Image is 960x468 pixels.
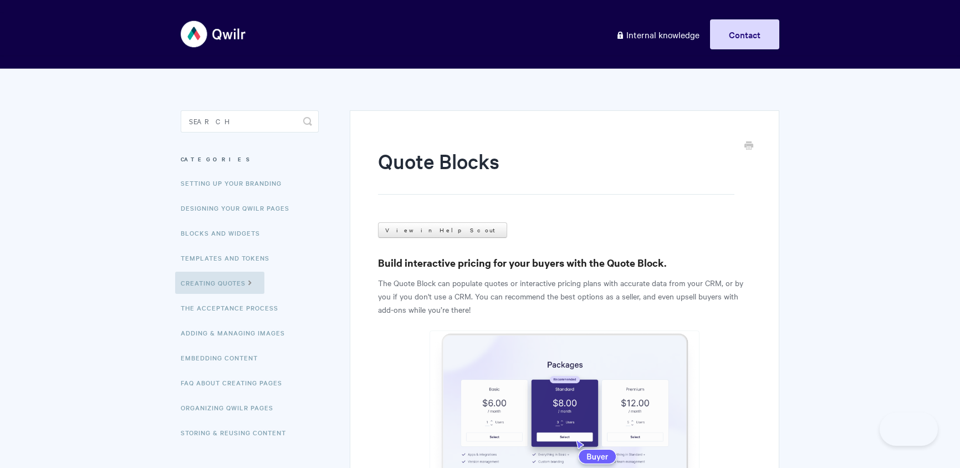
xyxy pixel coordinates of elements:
a: Designing Your Qwilr Pages [181,197,298,219]
a: Internal knowledge [607,19,708,49]
h3: Build interactive pricing for your buyers with the Quote Block. [378,255,751,271]
a: Contact [710,19,779,49]
a: Embedding Content [181,347,266,369]
h1: Quote Blocks [378,147,734,195]
a: Storing & Reusing Content [181,421,294,444]
a: Print this Article [744,140,753,152]
a: Setting up your Branding [181,172,290,194]
iframe: Toggle Customer Support [880,413,938,446]
img: Qwilr Help Center [181,13,247,55]
a: Organizing Qwilr Pages [181,396,282,419]
a: The Acceptance Process [181,297,287,319]
a: Templates and Tokens [181,247,278,269]
a: Creating Quotes [175,272,264,294]
a: Adding & Managing Images [181,322,293,344]
a: View in Help Scout [378,222,507,238]
a: Blocks and Widgets [181,222,268,244]
input: Search [181,110,319,133]
h3: Categories [181,149,319,169]
a: FAQ About Creating Pages [181,372,290,394]
p: The Quote Block can populate quotes or interactive pricing plans with accurate data from your CRM... [378,276,751,316]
